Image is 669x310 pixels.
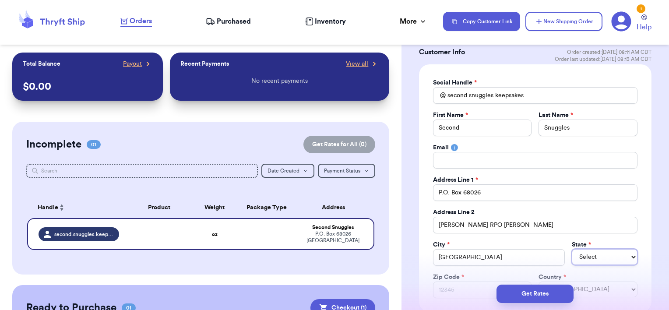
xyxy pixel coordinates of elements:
[318,164,375,178] button: Payment Status
[236,197,298,218] th: Package Type
[123,60,152,68] a: Payout
[305,16,346,27] a: Inventory
[346,60,368,68] span: View all
[572,240,591,249] label: State
[130,16,152,26] span: Orders
[23,80,153,94] p: $ 0.00
[433,78,477,87] label: Social Handle
[206,16,251,27] a: Purchased
[298,197,375,218] th: Address
[38,203,58,212] span: Handle
[303,224,363,231] div: Second Snuggles
[303,136,375,153] button: Get Rates for All (0)
[26,164,258,178] input: Search
[496,285,574,303] button: Get Rates
[433,111,468,120] label: First Name
[58,202,65,213] button: Sort ascending
[611,11,631,32] a: 1
[637,22,651,32] span: Help
[443,12,520,31] button: Copy Customer Link
[567,49,651,56] span: Order created: [DATE] 08:11 AM CDT
[26,137,81,151] h2: Incomplete
[124,197,194,218] th: Product
[251,77,308,85] p: No recent payments
[87,140,101,149] span: 01
[261,164,314,178] button: Date Created
[54,231,114,238] span: second.snuggles.keepsakes
[180,60,229,68] p: Recent Payments
[315,16,346,27] span: Inventory
[419,47,465,57] h3: Customer Info
[217,16,251,27] span: Purchased
[433,143,449,152] label: Email
[268,168,299,173] span: Date Created
[346,60,379,68] a: View all
[120,16,152,27] a: Orders
[433,208,475,217] label: Address Line 2
[400,16,427,27] div: More
[433,240,450,249] label: City
[324,168,360,173] span: Payment Status
[555,56,651,63] span: Order last updated: [DATE] 08:13 AM CDT
[433,176,478,184] label: Address Line 1
[303,231,363,244] div: P.O. Box 68026 [GEOGRAPHIC_DATA]
[525,12,602,31] button: New Shipping Order
[433,273,464,282] label: Zip Code
[539,273,566,282] label: Country
[433,87,446,104] div: @
[194,197,236,218] th: Weight
[637,4,645,13] div: 1
[23,60,60,68] p: Total Balance
[212,232,218,237] strong: oz
[539,111,573,120] label: Last Name
[123,60,142,68] span: Payout
[637,14,651,32] a: Help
